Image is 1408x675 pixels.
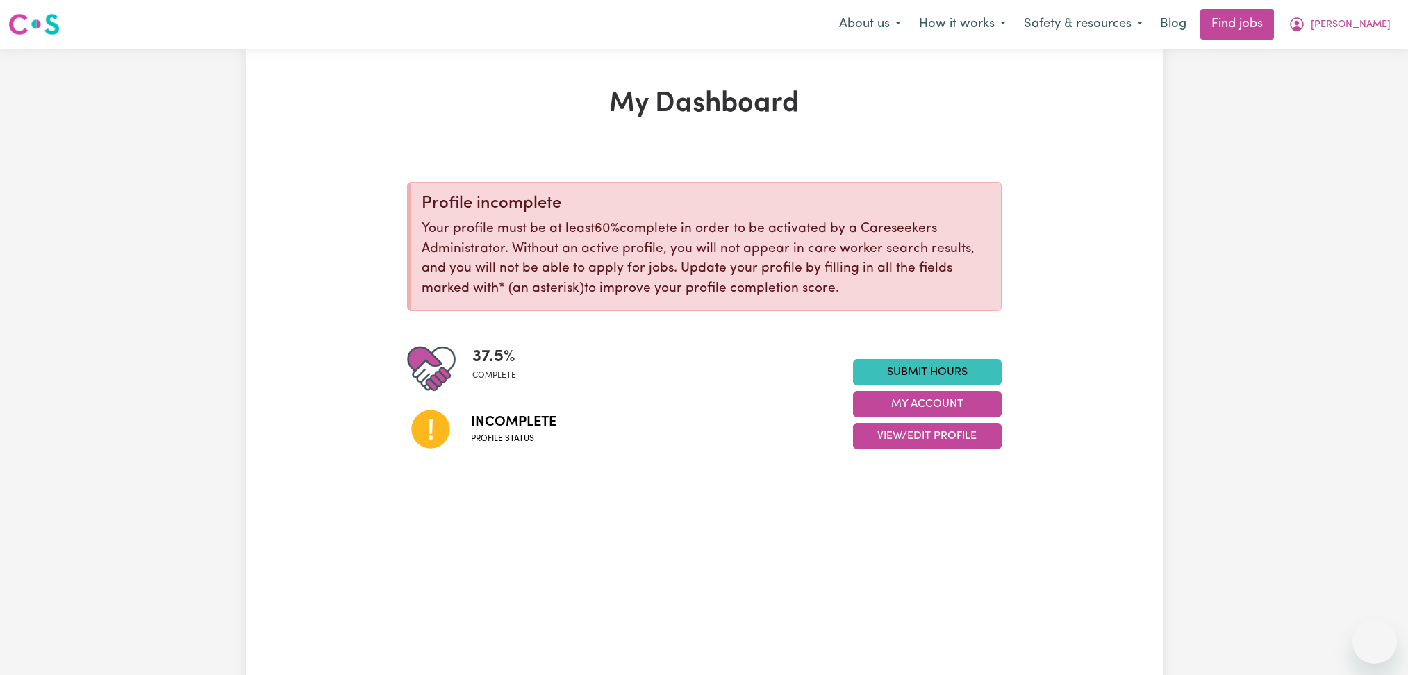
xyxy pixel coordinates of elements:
[1352,619,1397,664] iframe: Button to launch messaging window
[407,87,1002,121] h1: My Dashboard
[499,282,584,295] span: an asterisk
[853,359,1002,385] a: Submit Hours
[472,369,516,382] span: complete
[853,391,1002,417] button: My Account
[910,10,1015,39] button: How it works
[1311,17,1391,33] span: [PERSON_NAME]
[1279,10,1400,39] button: My Account
[830,10,910,39] button: About us
[472,344,527,393] div: Profile completeness: 37.5%
[595,222,620,235] u: 60%
[422,194,990,214] div: Profile incomplete
[471,433,556,445] span: Profile status
[853,423,1002,449] button: View/Edit Profile
[8,8,60,40] a: Careseekers logo
[471,412,556,433] span: Incomplete
[422,219,990,299] p: Your profile must be at least complete in order to be activated by a Careseekers Administrator. W...
[1152,9,1195,40] a: Blog
[472,344,516,369] span: 37.5 %
[1015,10,1152,39] button: Safety & resources
[1200,9,1274,40] a: Find jobs
[8,12,60,37] img: Careseekers logo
